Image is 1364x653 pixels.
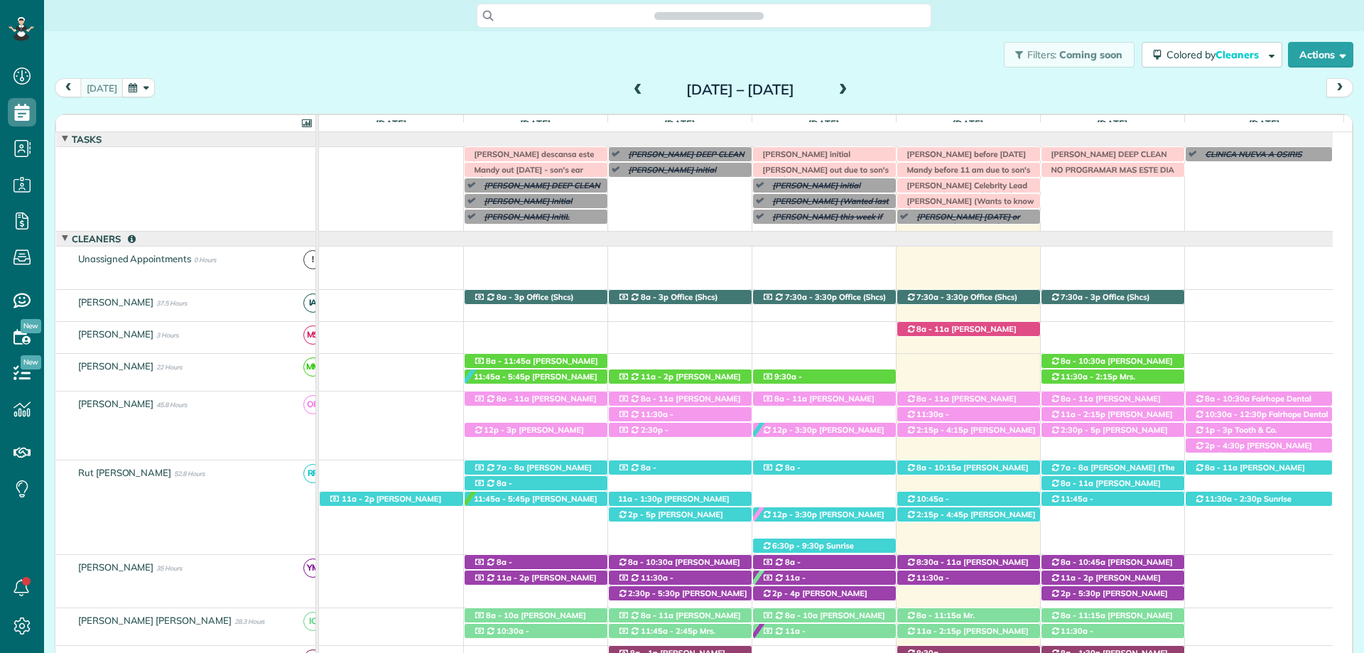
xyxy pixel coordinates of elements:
span: 11a - 2p [640,372,674,382]
div: [STREET_ADDRESS] [753,571,896,585]
span: IA [303,293,323,313]
div: 19272 [US_STATE] 181 - Fairhope, AL, 36532 [1041,423,1184,438]
span: [PERSON_NAME] ([PHONE_NUMBER]) [473,425,584,445]
span: [PERSON_NAME] DEEP CLEAN [PERSON_NAME] [477,180,600,200]
div: [STREET_ADDRESS] [753,586,896,601]
span: [PERSON_NAME] ([PHONE_NUMBER]) [473,573,597,593]
span: 10:30a - 1:30p [473,626,530,646]
span: [DATE] [1246,118,1282,129]
span: [PERSON_NAME] ([PHONE_NUMBER]) [473,394,597,414]
div: [STREET_ADDRESS][PERSON_NAME] [753,423,896,438]
div: [STREET_ADDRESS][PERSON_NAME][PERSON_NAME] [609,571,752,585]
span: IC [303,612,323,631]
div: [STREET_ADDRESS][PERSON_NAME] [753,539,896,554]
span: New [21,319,41,333]
div: [STREET_ADDRESS][PERSON_NAME] [753,369,896,384]
span: ! [303,250,323,269]
span: 2:15p - 4:15p [916,425,969,435]
span: 8a - 10:30a [627,557,673,567]
span: 11:30a - 2:15p [1060,372,1117,382]
span: [PERSON_NAME] ([PHONE_NUMBER]) [762,473,855,492]
span: 1p - 3p [1204,425,1233,435]
span: [PERSON_NAME] ([PHONE_NUMBER]) [473,488,567,508]
span: 8a - 3p [496,292,525,302]
span: [PERSON_NAME] before [DATE] [900,149,1027,159]
span: [DATE] [806,118,842,129]
button: Actions [1288,42,1353,68]
span: Filters: [1027,48,1057,61]
span: Coming soon [1059,48,1123,61]
div: [STREET_ADDRESS] [465,354,607,369]
span: 8a - 11a [640,610,674,620]
span: 3 Hours [156,331,178,339]
span: [DATE] [517,118,553,129]
span: [PERSON_NAME] ([PHONE_NUMBER]) [617,394,741,414]
div: [STREET_ADDRESS] [897,407,1040,422]
span: [PERSON_NAME] ([PHONE_NUMBER]) [1050,610,1173,630]
div: [STREET_ADDRESS] [1041,476,1184,491]
span: [PERSON_NAME] ([PHONE_NUMBER]) [906,419,995,439]
span: 11a - 2p [341,494,375,504]
button: prev [55,78,82,97]
span: [PERSON_NAME] [75,561,157,573]
span: [PERSON_NAME] ([PHONE_NUMBER]) [617,588,747,608]
span: 8a - 10:30a [762,557,801,577]
span: 11:30a - 2:30p [1050,626,1094,646]
div: 11940 [US_STATE] 181 - Fairhope, AL, 36532 [465,290,607,305]
span: 8a - 11:30a [473,478,513,498]
span: Office (Shcs) ([PHONE_NUMBER]) [1050,292,1150,312]
span: 8a - 11:15a [617,463,657,482]
span: 8a - 10:15a [916,463,962,473]
span: 10:30a - 12:30p [1204,409,1267,419]
span: 2p - 5:30p [1060,588,1101,598]
div: [STREET_ADDRESS][PERSON_NAME] [753,507,896,522]
span: Fairhope Dental Associates ([PHONE_NUMBER]) [1194,409,1328,429]
span: [DATE] [661,118,698,129]
div: [STREET_ADDRESS][PERSON_NAME] [465,571,607,585]
span: [PERSON_NAME] ([PHONE_NUMBER]) [473,494,597,514]
span: Cleaners [1216,48,1261,61]
span: [PERSON_NAME] (The Verandas) [1050,463,1175,482]
span: 11:45a - 2:15p [1050,494,1094,514]
span: [PERSON_NAME] ([PHONE_NUMBER]) [617,494,730,514]
span: Sunrise Dermatology ([PHONE_NUMBER]) [762,541,889,561]
span: [PERSON_NAME] ([PHONE_NUMBER]) [1050,478,1161,498]
span: 7a - 8a [1060,463,1089,473]
span: 2p - 4p [772,588,801,598]
div: 11940 [US_STATE] 181 - Fairhope, AL, 36532 [753,290,896,305]
span: [PERSON_NAME] ([PHONE_NUMBER]) [1050,588,1168,608]
div: [STREET_ADDRESS] [1041,460,1184,475]
span: [PERSON_NAME] initial [766,180,862,190]
div: [STREET_ADDRESS] [465,492,607,507]
span: Tasks [69,134,104,145]
span: 35 Hours [156,564,182,572]
span: New [21,355,41,369]
div: [STREET_ADDRESS][PERSON_NAME] [1041,492,1184,507]
span: [PERSON_NAME] ([PHONE_NUMBER]) [617,419,695,439]
div: [STREET_ADDRESS] [1041,407,1184,422]
span: [PERSON_NAME] ([PHONE_NUMBER]) [1050,573,1161,593]
span: [PERSON_NAME] ([PHONE_NUMBER], [PHONE_NUMBER]) [762,394,875,424]
div: [STREET_ADDRESS][PERSON_NAME] [1186,492,1333,507]
span: 7:30a - 3:30p [784,292,838,302]
span: Fairhope Dental Associates ([PHONE_NUMBER]) [1194,394,1314,414]
span: 0 Hours [194,256,216,264]
span: 12p - 3p [483,425,517,435]
span: 8a - 11:15a [916,610,962,620]
span: 11:30a - 2:30p [1204,494,1262,504]
span: [PERSON_NAME] (Wanted last minute initial for [DATE], call back and let her know next soonest ava... [766,196,889,247]
span: 11:45a - 5:45p [473,372,531,382]
span: 2:30p - 5:30p [617,425,669,445]
span: RP [303,464,323,483]
span: [PERSON_NAME] ([PHONE_NUMBER]) [906,324,1017,344]
div: [STREET_ADDRESS] [753,624,896,639]
div: [STREET_ADDRESS] [753,555,896,570]
span: [PERSON_NAME] [DATE] or [DATE] (afternoon, is fine any cleaner) [910,212,1025,242]
span: 8a - 10:30a [1204,394,1250,404]
span: 8a - 10:45a [1060,557,1106,567]
span: [PERSON_NAME] ([PHONE_NUMBER]) [617,372,741,392]
span: [PERSON_NAME] ([PHONE_NUMBER]) [906,463,1029,482]
span: [PERSON_NAME] out due to son's ear infection [756,165,889,185]
span: 11:30a - 1:30p [906,409,950,429]
span: 11:30a - 2p [617,409,674,429]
